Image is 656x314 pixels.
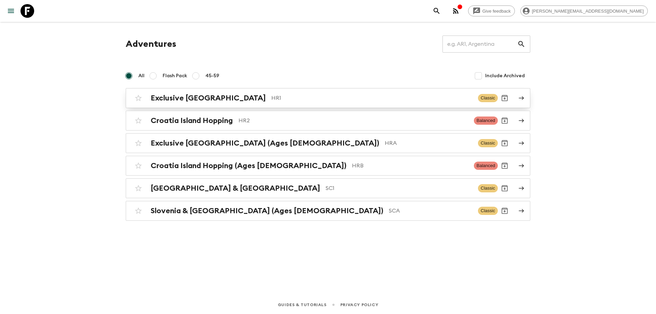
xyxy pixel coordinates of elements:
h2: Croatia Island Hopping (Ages [DEMOGRAPHIC_DATA]) [151,161,346,170]
p: HR2 [238,117,468,125]
span: Classic [478,94,498,102]
button: Archive [498,181,511,195]
button: Archive [498,91,511,105]
h1: Adventures [126,37,176,51]
a: Exclusive [GEOGRAPHIC_DATA]HR1ClassicArchive [126,88,530,108]
span: Balanced [474,162,498,170]
p: HRA [385,139,473,147]
span: Classic [478,139,498,147]
button: menu [4,4,18,18]
a: Exclusive [GEOGRAPHIC_DATA] (Ages [DEMOGRAPHIC_DATA])HRAClassicArchive [126,133,530,153]
button: Archive [498,159,511,173]
button: Archive [498,114,511,127]
button: Archive [498,136,511,150]
span: Balanced [474,117,498,125]
h2: [GEOGRAPHIC_DATA] & [GEOGRAPHIC_DATA] [151,184,320,193]
h2: Exclusive [GEOGRAPHIC_DATA] (Ages [DEMOGRAPHIC_DATA]) [151,139,379,148]
a: Croatia Island HoppingHR2BalancedArchive [126,111,530,131]
span: Classic [478,207,498,215]
button: search adventures [430,4,443,18]
input: e.g. AR1, Argentina [442,35,517,54]
span: 45-59 [205,72,219,79]
a: Give feedback [468,5,515,16]
span: Give feedback [479,9,515,14]
h2: Slovenia & [GEOGRAPHIC_DATA] (Ages [DEMOGRAPHIC_DATA]) [151,206,383,215]
span: All [138,72,145,79]
p: SC1 [326,184,473,192]
p: HR1 [271,94,473,102]
span: Include Archived [485,72,525,79]
a: [GEOGRAPHIC_DATA] & [GEOGRAPHIC_DATA]SC1ClassicArchive [126,178,530,198]
a: Croatia Island Hopping (Ages [DEMOGRAPHIC_DATA])HRBBalancedArchive [126,156,530,176]
a: Slovenia & [GEOGRAPHIC_DATA] (Ages [DEMOGRAPHIC_DATA])SCAClassicArchive [126,201,530,221]
h2: Croatia Island Hopping [151,116,233,125]
button: Archive [498,204,511,218]
p: SCA [389,207,473,215]
span: Classic [478,184,498,192]
p: HRB [352,162,468,170]
a: Guides & Tutorials [278,301,327,309]
span: Flash Pack [163,72,187,79]
a: Privacy Policy [340,301,378,309]
div: [PERSON_NAME][EMAIL_ADDRESS][DOMAIN_NAME] [520,5,648,16]
span: [PERSON_NAME][EMAIL_ADDRESS][DOMAIN_NAME] [528,9,647,14]
h2: Exclusive [GEOGRAPHIC_DATA] [151,94,266,103]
